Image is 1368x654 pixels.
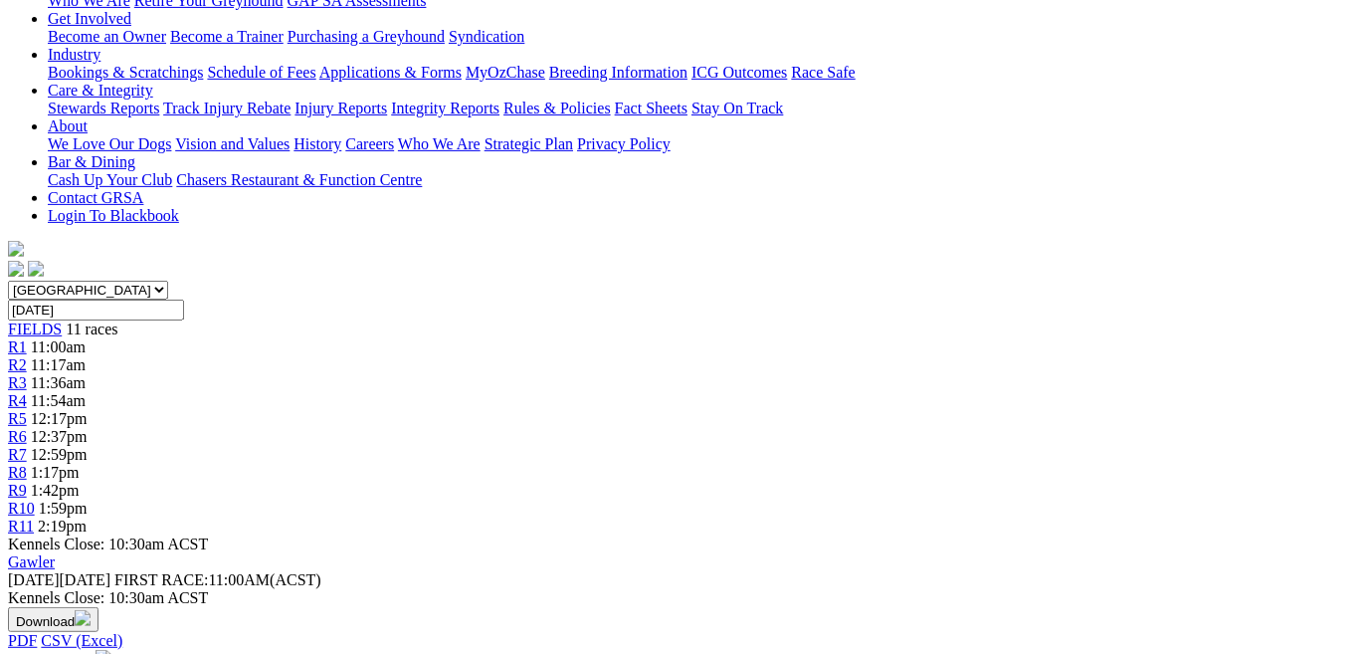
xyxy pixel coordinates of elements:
a: Cash Up Your Club [48,171,172,188]
a: Become a Trainer [170,28,284,45]
span: 11:54am [31,392,86,409]
a: R3 [8,374,27,391]
img: twitter.svg [28,261,44,277]
a: Privacy Policy [577,135,671,152]
a: Vision and Values [175,135,290,152]
div: Download [8,632,1360,650]
a: ICG Outcomes [691,64,787,81]
a: PDF [8,632,37,649]
a: Track Injury Rebate [163,100,291,116]
span: FIRST RACE: [114,571,208,588]
span: 1:59pm [39,500,88,517]
span: [DATE] [8,571,110,588]
div: Care & Integrity [48,100,1360,117]
a: Injury Reports [294,100,387,116]
span: Kennels Close: 10:30am ACST [8,536,208,552]
img: download.svg [75,610,91,626]
a: R4 [8,392,27,409]
a: Strategic Plan [485,135,573,152]
a: R5 [8,410,27,427]
div: Industry [48,64,1360,82]
a: Login To Blackbook [48,207,179,224]
span: 11:17am [31,356,86,373]
a: Stewards Reports [48,100,159,116]
a: We Love Our Dogs [48,135,171,152]
a: Fact Sheets [615,100,687,116]
span: 1:42pm [31,482,80,499]
a: R10 [8,500,35,517]
a: R6 [8,428,27,445]
a: MyOzChase [466,64,545,81]
span: 2:19pm [38,518,87,535]
a: Industry [48,46,100,63]
div: Get Involved [48,28,1360,46]
a: Race Safe [791,64,855,81]
span: 11:00AM(ACST) [114,571,321,588]
a: Stay On Track [691,100,783,116]
a: Gawler [8,553,55,570]
a: FIELDS [8,321,62,337]
button: Download [8,607,98,632]
a: Careers [345,135,394,152]
a: About [48,117,88,134]
div: Kennels Close: 10:30am ACST [8,589,1360,607]
a: Integrity Reports [391,100,499,116]
a: Care & Integrity [48,82,153,99]
a: Rules & Policies [503,100,611,116]
a: Bar & Dining [48,153,135,170]
a: History [293,135,341,152]
a: Syndication [449,28,524,45]
img: facebook.svg [8,261,24,277]
a: Purchasing a Greyhound [288,28,445,45]
input: Select date [8,300,184,321]
span: 11 races [66,321,117,337]
span: 12:37pm [31,428,88,445]
div: Bar & Dining [48,171,1360,189]
a: Breeding Information [549,64,687,81]
span: 11:36am [31,374,86,391]
a: R7 [8,446,27,463]
a: R9 [8,482,27,499]
a: R8 [8,464,27,481]
img: logo-grsa-white.png [8,241,24,257]
a: Who We Are [398,135,481,152]
a: R1 [8,338,27,355]
span: 12:59pm [31,446,88,463]
a: Contact GRSA [48,189,143,206]
a: Bookings & Scratchings [48,64,203,81]
a: Become an Owner [48,28,166,45]
span: [DATE] [8,571,60,588]
a: R2 [8,356,27,373]
div: About [48,135,1360,153]
a: Schedule of Fees [207,64,315,81]
span: 11:00am [31,338,86,355]
span: 12:17pm [31,410,88,427]
a: Get Involved [48,10,131,27]
a: CSV (Excel) [41,632,122,649]
span: 1:17pm [31,464,80,481]
a: R11 [8,518,34,535]
a: Applications & Forms [319,64,462,81]
a: Chasers Restaurant & Function Centre [176,171,422,188]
